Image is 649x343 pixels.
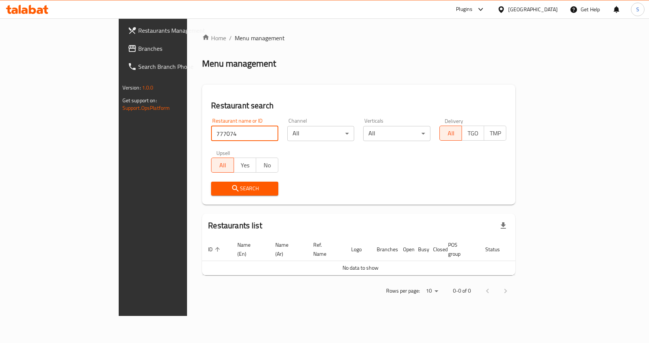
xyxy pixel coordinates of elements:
[138,26,221,35] span: Restaurants Management
[234,158,256,173] button: Yes
[313,240,336,258] span: Ref. Name
[445,118,463,123] label: Delivery
[397,238,412,261] th: Open
[465,128,481,139] span: TGO
[237,240,260,258] span: Name (En)
[448,240,470,258] span: POS group
[423,285,441,297] div: Rows per page:
[216,150,230,155] label: Upsell
[494,217,512,235] div: Export file
[202,33,515,42] nav: breadcrumb
[208,245,222,254] span: ID
[237,160,253,171] span: Yes
[343,263,379,273] span: No data to show
[122,103,170,113] a: Support.OpsPlatform
[202,238,545,275] table: enhanced table
[439,126,462,141] button: All
[202,58,276,70] h2: Menu management
[211,158,234,173] button: All
[453,286,471,296] p: 0-0 of 0
[122,39,227,58] a: Branches
[371,238,397,261] th: Branches
[427,238,442,261] th: Closed
[208,220,262,231] h2: Restaurants list
[235,33,285,42] span: Menu management
[229,33,232,42] li: /
[211,100,506,111] h2: Restaurant search
[287,126,355,141] div: All
[363,126,430,141] div: All
[214,160,231,171] span: All
[211,126,278,141] input: Search for restaurant name or ID..
[345,238,371,261] th: Logo
[487,128,503,139] span: TMP
[138,44,221,53] span: Branches
[484,126,506,141] button: TMP
[456,5,472,14] div: Plugins
[386,286,420,296] p: Rows per page:
[122,83,141,93] span: Version:
[259,160,275,171] span: No
[412,238,427,261] th: Busy
[122,58,227,76] a: Search Branch Phone
[462,126,484,141] button: TGO
[122,96,157,105] span: Get support on:
[211,182,278,196] button: Search
[508,5,558,14] div: [GEOGRAPHIC_DATA]
[217,184,272,193] span: Search
[275,240,298,258] span: Name (Ar)
[443,128,459,139] span: All
[256,158,278,173] button: No
[142,83,154,93] span: 1.0.0
[485,245,510,254] span: Status
[138,62,221,71] span: Search Branch Phone
[636,5,639,14] span: S
[122,21,227,39] a: Restaurants Management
